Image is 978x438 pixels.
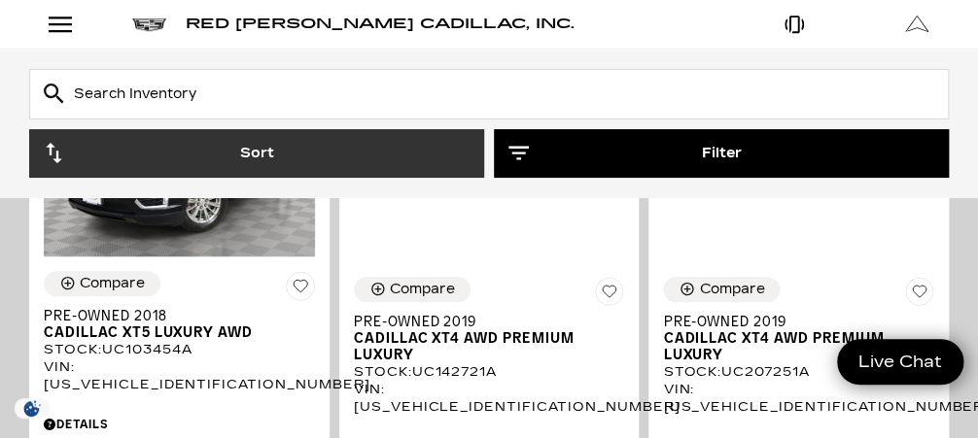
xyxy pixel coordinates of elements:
[10,398,54,419] section: Click to Open Cookie Consent Modal
[10,398,54,419] img: Opt-Out Icon
[390,281,455,298] div: Compare
[663,314,934,363] a: Pre-Owned 2019Cadillac XT4 AWD Premium Luxury
[663,277,780,302] button: Compare Vehicle
[354,314,611,330] span: Pre-Owned 2019
[595,277,624,314] button: Save Vehicle
[44,308,300,324] span: Pre-Owned 2018
[186,11,575,38] a: Red [PERSON_NAME] Cadillac, Inc.
[44,416,315,433] div: Pricing Details - Pre-Owned 2018 Cadillac XT5 Luxury AWD
[80,275,145,292] div: Compare
[44,358,315,393] div: VIN: [US_VEHICLE_IDENTIFICATION_NUMBER]
[354,277,471,302] button: Compare Vehicle
[905,277,934,314] button: Save Vehicle
[354,381,625,416] div: VIN: [US_VEHICLE_IDENTIFICATION_NUMBER]
[132,11,166,38] a: Cadillac logo
[44,271,160,296] button: Compare Vehicle
[354,330,611,363] span: Cadillac XT4 AWD Premium Luxury
[29,129,484,178] button: Sort
[44,308,315,341] a: Pre-Owned 2018Cadillac XT5 Luxury AWD
[286,271,315,308] button: Save Vehicle
[132,18,166,31] img: Cadillac logo
[663,363,934,381] div: Stock : UC207251A
[494,129,949,178] button: Filter
[849,351,952,373] span: Live Chat
[29,69,949,119] input: Search Inventory
[699,281,764,298] div: Compare
[354,363,625,381] div: Stock : UC142721A
[663,314,920,330] span: Pre-Owned 2019
[186,16,575,32] span: Red [PERSON_NAME] Cadillac, Inc.
[663,381,934,416] div: VIN: [US_VEHICLE_IDENTIFICATION_NUMBER]
[44,324,300,341] span: Cadillac XT5 Luxury AWD
[44,341,315,358] div: Stock : UC103454A
[354,314,625,363] a: Pre-Owned 2019Cadillac XT4 AWD Premium Luxury
[837,339,963,385] a: Live Chat
[663,330,920,363] span: Cadillac XT4 AWD Premium Luxury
